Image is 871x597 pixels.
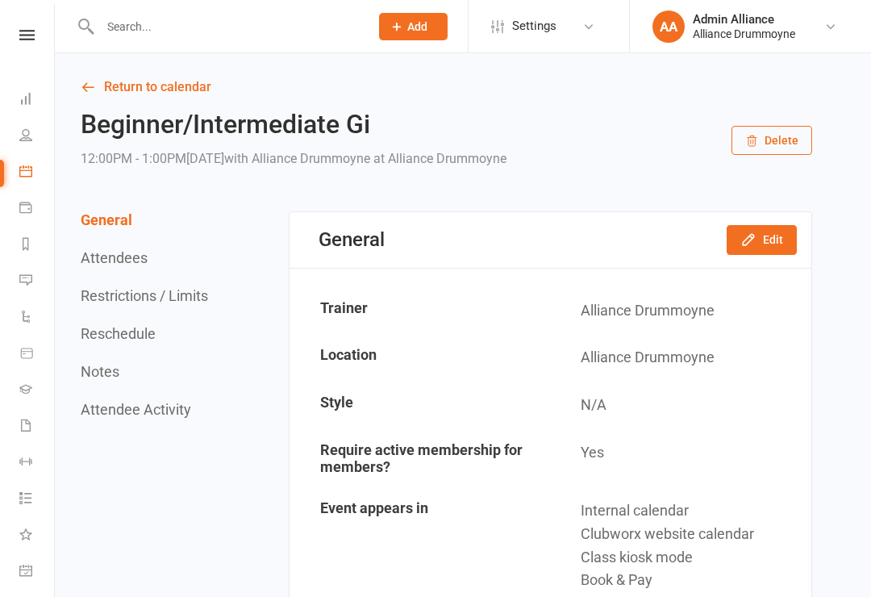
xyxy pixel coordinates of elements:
a: Reports [19,228,56,264]
a: General attendance kiosk mode [19,554,56,591]
span: Add [407,20,427,33]
button: Edit [727,225,797,254]
div: AA [652,10,685,43]
td: Style [291,382,550,428]
button: Restrictions / Limits [81,287,208,304]
a: Payments [19,191,56,228]
div: Internal calendar [581,499,799,523]
button: Delete [731,126,812,155]
a: Product Sales [19,336,56,373]
td: Location [291,335,550,381]
a: People [19,119,56,155]
td: N/A [552,382,811,428]
div: Clubworx website calendar [581,523,799,546]
a: Calendar [19,155,56,191]
span: Settings [512,8,556,44]
button: Attendee Activity [81,401,191,418]
div: Class kiosk mode [581,546,799,570]
button: General [81,211,132,228]
td: Trainer [291,288,550,334]
td: Yes [552,430,811,486]
td: Alliance Drummoyne [552,335,811,381]
button: Notes [81,363,119,380]
div: Alliance Drummoyne [693,27,795,41]
button: Add [379,13,448,40]
button: Reschedule [81,325,156,342]
span: at Alliance Drummoyne [373,151,506,166]
a: What's New [19,518,56,554]
div: Book & Pay [581,569,799,592]
div: 12:00PM - 1:00PM[DATE] [81,148,506,170]
a: Dashboard [19,82,56,119]
button: Attendees [81,249,148,266]
div: Admin Alliance [693,12,795,27]
td: Alliance Drummoyne [552,288,811,334]
span: with Alliance Drummoyne [224,151,370,166]
h2: Beginner/Intermediate Gi [81,111,506,139]
a: Return to calendar [81,76,812,98]
input: Search... [95,15,358,38]
td: Require active membership for members? [291,430,550,486]
div: General [319,228,385,251]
